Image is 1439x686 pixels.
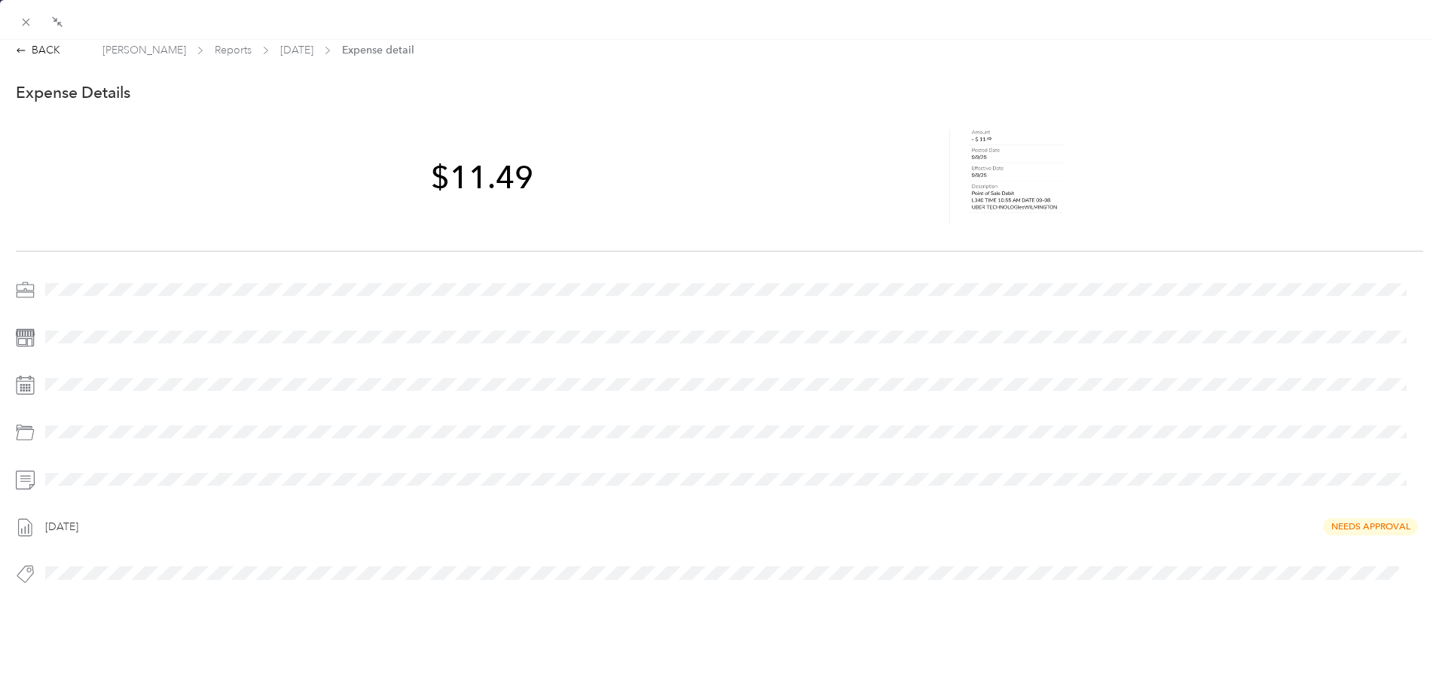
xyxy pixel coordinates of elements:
[215,42,252,58] span: Reports
[280,42,313,58] span: [DATE]
[1355,602,1439,686] iframe: Everlance-gr Chat Button Frame
[431,161,533,193] span: $11.49
[102,42,186,58] span: [PERSON_NAME]
[16,42,60,58] div: BACK
[342,42,414,58] span: Expense detail
[16,82,130,103] p: Expense Details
